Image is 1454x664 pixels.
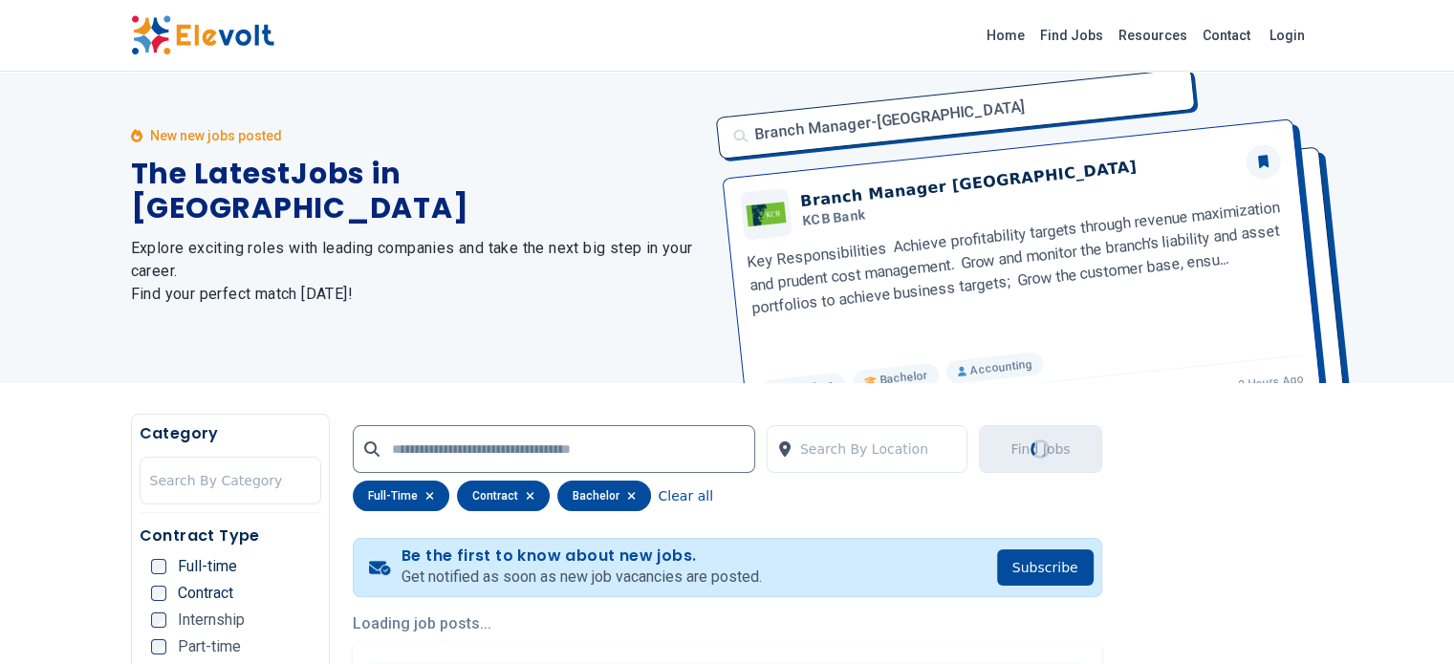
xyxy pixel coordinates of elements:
[140,525,321,547] h5: Contract Type
[457,481,550,511] div: contract
[1195,20,1258,51] a: Contact
[178,559,237,574] span: Full-time
[151,559,166,574] input: Full-time
[178,586,233,601] span: Contract
[151,586,166,601] input: Contract
[151,612,166,628] input: Internship
[979,20,1032,51] a: Home
[997,549,1094,586] button: Subscribe
[131,15,274,55] img: Elevolt
[131,237,705,306] h2: Explore exciting roles with leading companies and take the next big step in your career. Find you...
[150,126,282,145] p: New new jobs posted
[557,481,651,511] div: bachelor
[1030,439,1052,461] div: Loading...
[151,639,166,654] input: Part-time
[131,157,705,225] h1: The Latest Jobs in [GEOGRAPHIC_DATA]
[401,546,762,566] h4: Be the first to know about new jobs.
[659,481,713,511] button: Clear all
[1258,16,1316,54] a: Login
[353,612,1102,635] p: Loading job posts...
[979,425,1101,473] button: Find JobsLoading...
[1111,20,1195,51] a: Resources
[1358,572,1454,664] iframe: Chat Widget
[1032,20,1111,51] a: Find Jobs
[401,566,762,589] p: Get notified as soon as new job vacancies are posted.
[178,612,245,628] span: Internship
[178,639,241,654] span: Part-time
[140,422,321,445] h5: Category
[353,481,449,511] div: full-time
